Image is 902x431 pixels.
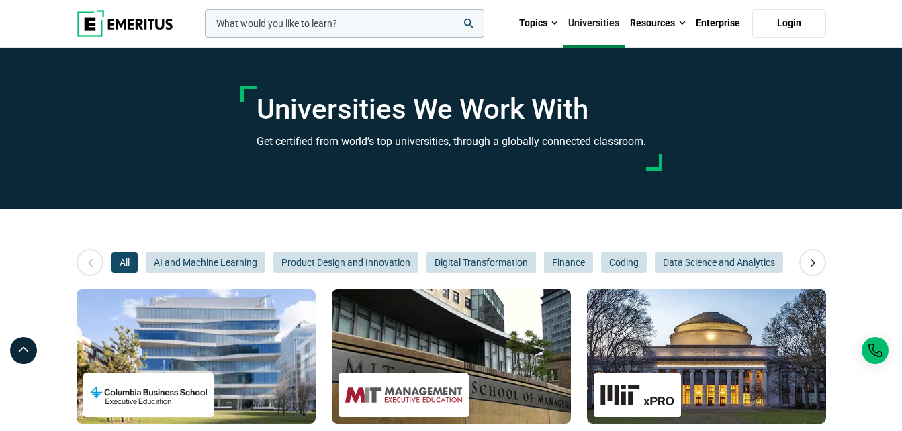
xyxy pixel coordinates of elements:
[600,380,674,410] img: MIT xPRO
[273,252,418,273] button: Product Design and Innovation
[655,252,783,273] button: Data Science and Analytics
[601,252,647,273] button: Coding
[752,9,826,38] a: Login
[332,289,571,424] img: Universities We Work With
[257,133,646,150] h3: Get certified from world’s top universities, through a globally connected classroom.
[345,380,462,410] img: MIT Sloan Executive Education
[111,252,138,273] button: All
[146,252,265,273] button: AI and Machine Learning
[544,252,593,273] button: Finance
[426,252,536,273] button: Digital Transformation
[257,93,646,126] h1: Universities We Work With
[587,289,826,424] img: Universities We Work With
[205,9,484,38] input: woocommerce-product-search-field-0
[77,289,316,424] img: Universities We Work With
[90,380,207,410] img: Columbia Business School Executive Education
